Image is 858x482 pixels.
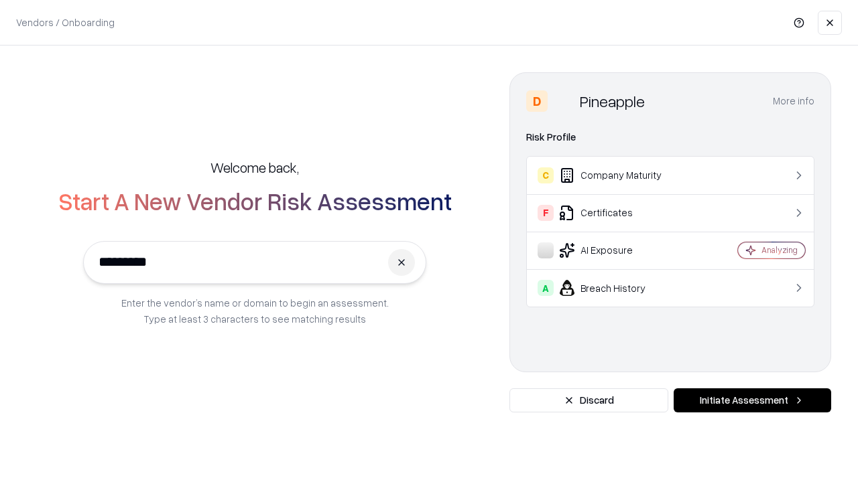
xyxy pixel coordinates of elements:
[538,280,698,296] div: Breach History
[538,167,554,183] div: C
[16,15,115,29] p: Vendors / Onboarding
[538,242,698,258] div: AI Exposure
[526,90,548,112] div: D
[538,167,698,183] div: Company Maturity
[526,129,814,145] div: Risk Profile
[773,89,814,113] button: More info
[210,158,299,177] h5: Welcome back,
[538,205,554,221] div: F
[580,90,645,112] div: Pineapple
[121,295,389,327] p: Enter the vendor’s name or domain to begin an assessment. Type at least 3 characters to see match...
[553,90,574,112] img: Pineapple
[674,388,831,412] button: Initiate Assessment
[509,388,668,412] button: Discard
[58,187,452,214] h2: Start A New Vendor Risk Assessment
[538,280,554,296] div: A
[538,205,698,221] div: Certificates
[761,244,798,256] div: Analyzing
